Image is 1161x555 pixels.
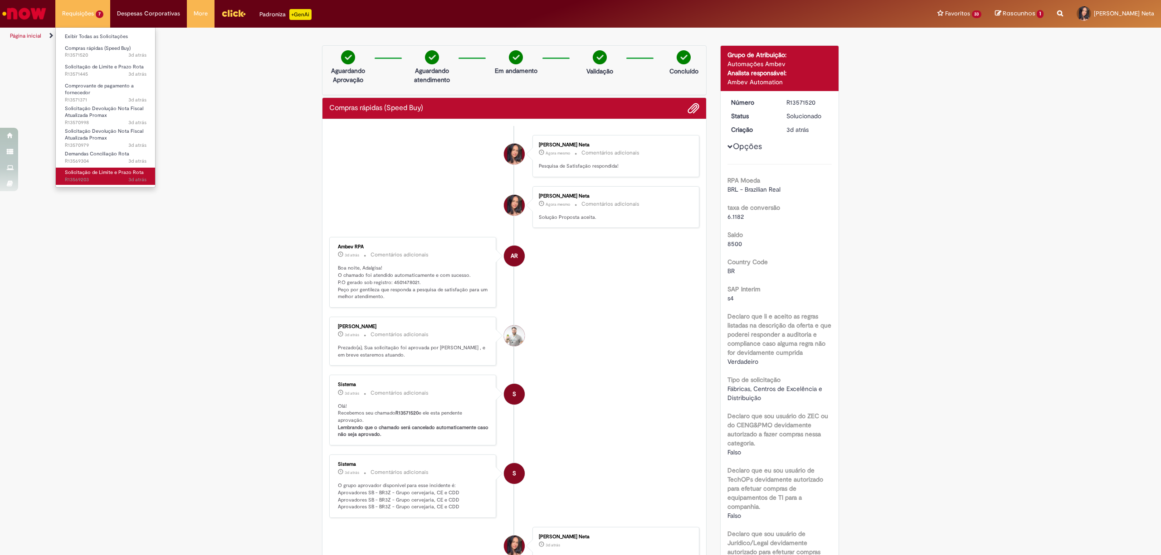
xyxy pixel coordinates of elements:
[56,32,156,42] a: Exibir Todas as Solicitações
[504,144,525,164] div: Adalgisa Onofre De Araujo Neta
[338,403,489,439] p: Olá! Recebemos seu chamado e ele esta pendente aprovação.
[724,125,780,134] dt: Criação
[10,32,41,39] a: Página inicial
[326,66,370,84] p: Aguardando Aprovação
[546,150,570,156] time: 29/09/2025 08:13:51
[727,466,823,511] b: Declaro que eu sou usuário de TechOPs devidamente autorizado para efetuar compras de equipamentos...
[259,9,312,20] div: Padroniza
[546,542,560,548] span: 3d atrás
[539,142,690,148] div: [PERSON_NAME] Neta
[65,158,146,165] span: R13569304
[341,50,355,64] img: check-circle-green.png
[128,142,146,149] span: 3d atrás
[546,202,570,207] span: Agora mesmo
[504,246,525,266] div: Ambev RPA
[727,185,781,193] span: BRL - Brazilian Real
[539,163,690,170] p: Pesquisa de Satisfação respondida!
[512,463,516,484] span: S
[727,212,744,221] span: 6.1182
[581,200,639,208] small: Comentários adicionais
[727,448,741,456] span: Falso
[495,66,537,75] p: Em andamento
[677,50,691,64] img: check-circle-green.png
[338,265,489,300] p: Boa noite, Adalgisa! O chamado foi atendido automaticamente e com sucesso. P.O gerado sob registr...
[338,482,489,511] p: O grupo aprovador disponível para esse incidente é: Aprovadores SB - BR3Z - Grupo cervejaria, CE ...
[786,125,829,134] div: 26/09/2025 16:17:46
[338,424,490,438] b: Lembrando que o chamado será cancelado automaticamente caso não seja aprovado.
[65,45,131,52] span: Compras rápidas (Speed Buy)
[128,97,146,103] time: 26/09/2025 15:57:14
[504,325,525,346] div: Leonardo Peixoto Carvalho
[7,28,767,44] ul: Trilhas de página
[1,5,48,23] img: ServiceNow
[56,168,156,184] a: Aberto R13569203 : Solicitação de Limite e Prazo Rota
[345,332,359,338] time: 26/09/2025 17:23:40
[786,111,829,121] div: Solucionado
[371,251,429,259] small: Comentários adicionais
[972,10,982,18] span: 33
[539,193,690,199] div: [PERSON_NAME] Neta
[345,391,359,396] span: 3d atrás
[512,383,516,405] span: S
[727,77,832,87] div: Ambev Automation
[727,512,741,520] span: Falso
[425,50,439,64] img: check-circle-green.png
[65,105,143,119] span: Solicitação Devolução Nota Fiscal Atualizada Promax
[727,312,831,357] b: Declaro que li e aceito as regras listadas na descrição da oferta e que poderei responder a audit...
[727,50,832,59] div: Grupo de Atribuição:
[56,104,156,123] a: Aberto R13570998 : Solicitação Devolução Nota Fiscal Atualizada Promax
[345,252,359,258] span: 3d atrás
[371,389,429,397] small: Comentários adicionais
[727,203,780,212] b: taxa de conversão
[727,294,734,302] span: s4
[55,27,156,188] ul: Requisições
[371,331,429,338] small: Comentários adicionais
[546,542,560,548] time: 26/09/2025 16:17:42
[338,244,489,250] div: Ambev RPA
[128,71,146,77] time: 26/09/2025 16:08:05
[65,150,129,157] span: Demandas Conciliação Rota
[338,324,489,329] div: [PERSON_NAME]
[511,245,518,267] span: AR
[727,376,781,384] b: Tipo de solicitação
[345,332,359,338] span: 3d atrás
[539,214,690,221] p: Solução Proposta aceita.
[128,158,146,164] span: 3d atrás
[395,410,419,416] b: R13571520
[128,142,146,149] time: 26/09/2025 14:55:25
[546,150,570,156] span: Agora mesmo
[221,6,246,20] img: click_logo_yellow_360x200.png
[1037,10,1044,18] span: 1
[581,149,639,157] small: Comentários adicionais
[504,195,525,216] div: Adalgisa Onofre De Araujo Neta
[546,202,570,207] time: 29/09/2025 08:13:44
[65,71,146,78] span: R13571445
[65,169,144,176] span: Solicitação de Limite e Prazo Rota
[56,62,156,79] a: Aberto R13571445 : Solicitação de Limite e Prazo Rota
[410,66,454,84] p: Aguardando atendimento
[194,9,208,18] span: More
[727,68,832,77] div: Analista responsável:
[329,104,423,112] h2: Compras rápidas (Speed Buy) Histórico de tíquete
[56,43,156,60] a: Aberto R13571520 : Compras rápidas (Speed Buy)
[669,67,698,76] p: Concluído
[727,240,742,248] span: 8500
[688,102,699,114] button: Adicionar anexos
[1003,9,1035,18] span: Rascunhos
[128,71,146,77] span: 3d atrás
[504,463,525,484] div: System
[724,98,780,107] dt: Número
[509,50,523,64] img: check-circle-green.png
[995,10,1044,18] a: Rascunhos
[56,81,156,101] a: Aberto R13571371 : Comprovante de pagamento a fornecedor
[96,10,103,18] span: 7
[338,462,489,467] div: Sistema
[786,125,809,134] time: 26/09/2025 16:17:46
[345,391,359,396] time: 26/09/2025 16:17:59
[724,111,780,121] dt: Status
[727,176,760,184] b: RPA Moeda
[56,149,156,166] a: Aberto R13569304 : Demandas Conciliação Rota
[128,52,146,58] time: 26/09/2025 16:17:47
[539,534,690,540] div: [PERSON_NAME] Neta
[128,119,146,126] span: 3d atrás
